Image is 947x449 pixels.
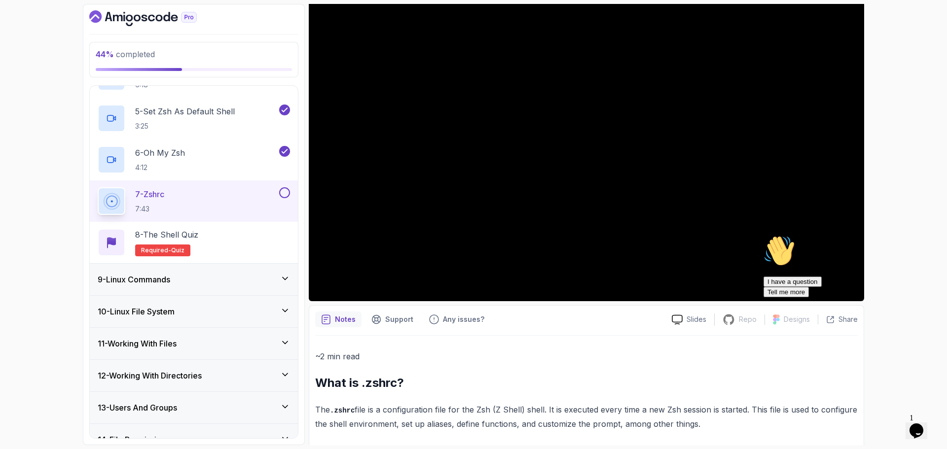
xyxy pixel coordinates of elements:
[98,274,170,285] h3: 9 - Linux Commands
[96,49,155,59] span: completed
[135,105,235,117] p: 5 - Set Zsh As Default Shell
[330,407,355,414] code: .zshrc
[315,375,858,391] h2: What is .zshrc?
[664,314,714,325] a: Slides
[90,264,298,295] button: 9-Linux Commands
[98,229,290,256] button: 8-The Shell QuizRequired-quiz
[90,360,298,391] button: 12-Working With Directories
[96,49,114,59] span: 44 %
[4,4,182,66] div: 👋Hi! How can we help?I have a questionTell me more
[90,296,298,327] button: 10-Linux File System
[135,147,185,159] p: 6 - Oh My Zsh
[98,104,290,132] button: 5-Set Zsh As Default Shell3:25
[335,314,356,324] p: Notes
[135,121,235,131] p: 3:25
[315,349,858,363] p: ~2 min read
[90,392,298,423] button: 13-Users And Groups
[98,306,175,317] h3: 10 - Linux File System
[98,370,202,381] h3: 12 - Working With Directories
[365,311,419,327] button: Support button
[89,10,219,26] a: Dashboard
[760,231,937,405] iframe: chat widget
[98,187,290,215] button: 7-Zshrc7:43
[4,4,36,35] img: :wave:
[135,163,185,173] p: 4:12
[4,45,62,56] button: I have a question
[135,188,164,200] p: 7 - Zshrc
[135,229,198,241] p: 8 - The Shell Quiz
[385,314,413,324] p: Support
[315,311,362,327] button: notes button
[4,56,49,66] button: Tell me more
[98,434,170,446] h3: 14 - File Permissions
[739,314,757,324] p: Repo
[687,314,706,324] p: Slides
[171,246,184,254] span: quiz
[443,314,484,324] p: Any issues?
[90,328,298,359] button: 11-Working With Files
[98,146,290,173] button: 6-Oh My Zsh4:12
[135,204,164,214] p: 7:43
[4,30,98,37] span: Hi! How can we help?
[423,311,490,327] button: Feedback button
[906,410,937,439] iframe: chat widget
[98,402,177,414] h3: 13 - Users And Groups
[141,246,171,254] span: Required-
[98,338,177,349] h3: 11 - Working With Files
[315,403,858,431] p: The file is a configuration file for the Zsh (Z Shell) shell. It is executed every time a new Zsh...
